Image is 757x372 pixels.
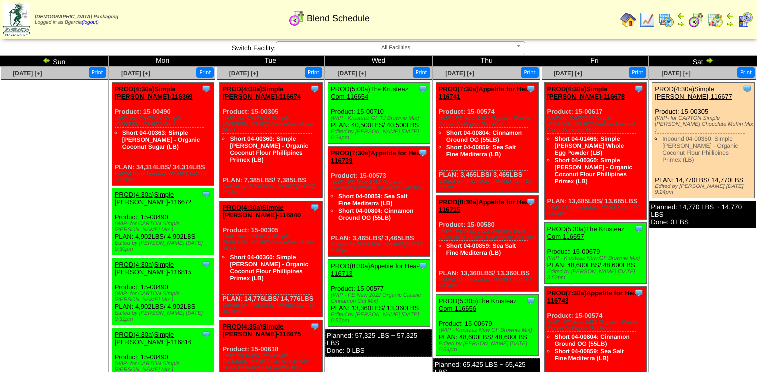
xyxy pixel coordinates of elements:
[439,327,538,333] div: (WIP - Krusteaz New GF Brownie Mix)
[742,84,752,94] img: Tooltip
[310,202,320,212] img: Tooltip
[737,67,755,78] button: Print
[662,70,691,77] a: [DATE] [+]
[439,297,517,312] a: PROD(5:30p)The Krusteaz Com-116656
[328,83,430,144] div: Product: 15-00710 PLAN: 40,500LBS / 40,500LBS
[331,179,430,191] div: (WIP - PE New 2022 Organic Blueberry Walnut Collagen Oat Mix)
[418,261,428,271] img: Tooltip
[331,292,430,304] div: (WIP - PE New 2022 Organic Classic Cinnamon Oat Mix)
[222,234,322,252] div: (WIP- for CARTON Simple [PERSON_NAME] Chocolate Muffin Mix )
[555,135,624,156] a: Short 04-01466: Simple [PERSON_NAME] Whole Egg Powder (LB)
[112,83,214,186] div: Product: 15-00490 PLAN: 34,314LBS / 34,314LBS
[418,84,428,94] img: Tooltip
[439,178,538,190] div: Edited by [PERSON_NAME] [DATE] 6:58pm
[222,323,301,338] a: PROD(4:35a)Simple [PERSON_NAME]-116675
[222,204,301,219] a: PROD(4:30a)Simple [PERSON_NAME]-116840
[649,56,757,67] td: Sat
[547,115,646,133] div: (WIP-for CARTON Simple [PERSON_NAME] Protein Almond Flour Pancake Mix)
[726,12,734,20] img: arrowleft.gif
[196,67,214,78] button: Print
[43,56,51,64] img: arrowleft.gif
[115,191,192,206] a: PROD(4:30a)Simple [PERSON_NAME]-116672
[629,67,646,78] button: Print
[325,329,432,357] div: Planned: 57,325 LBS ~ 57,325 LBS Done: 0 LBS
[726,20,734,28] img: arrowright.gif
[122,129,200,150] a: Short 04-00363: Simple [PERSON_NAME] - Organic Coconut Sugar (LB)
[688,12,704,28] img: calendarblend.gif
[89,67,106,78] button: Print
[222,302,322,314] div: Edited by [PERSON_NAME] [DATE] 3:19pm
[115,310,214,322] div: Edited by [PERSON_NAME] [DATE] 9:31pm
[331,115,430,121] div: (WIP - Krusteaz GF TJ Brownie Mix)
[216,56,325,67] td: Tue
[436,196,538,292] div: Product: 15-00580 PLAN: 13,360LBS / 13,360LBS
[201,329,211,339] img: Tooltip
[229,70,258,77] a: [DATE] [+]
[705,56,713,64] img: arrowright.gif
[544,223,646,284] div: Product: 15-00679 PLAN: 48,600LBS / 48,600LBS
[222,184,322,195] div: Edited by [PERSON_NAME] [DATE] 7:43pm
[526,197,536,207] img: Tooltip
[655,184,754,195] div: Edited by [PERSON_NAME] [DATE] 9:24pm
[230,135,308,163] a: Short 04-00360: Simple [PERSON_NAME] - Organic Coconut Flour Phillipines Primex (LB)
[201,189,211,199] img: Tooltip
[544,83,646,220] div: Product: 15-00617 PLAN: 13,685LBS / 13,685LBS
[439,115,538,127] div: (WIP - PE New 2022 Organic Vanilla Pecan Collagen Oat Mix)
[662,135,738,163] a: Inbound 04-00360: Simple [PERSON_NAME] - Organic Coconut Flour Phillipines Primex (LB)
[547,289,639,304] a: PROD(7:30a)Appetite for Hea-116743
[112,188,214,255] div: Product: 15-00490 PLAN: 4,902LBS / 4,902LBS
[737,12,753,28] img: calendarcustomer.gif
[439,85,531,100] a: PROD(7:30a)Appetite for Hea-116741
[3,3,30,36] img: zoroco-logo-small.webp
[418,148,428,158] img: Tooltip
[115,261,192,276] a: PROD(4:30a)Simple [PERSON_NAME]-116815
[35,14,118,20] span: [DEMOGRAPHIC_DATA] Packaging
[526,296,536,306] img: Tooltip
[0,56,109,67] td: Sun
[541,56,649,67] td: Fri
[439,341,538,353] div: Edited by [PERSON_NAME] [DATE] 5:39pm
[446,129,522,143] a: Short 04-00804: Cinnamon Ground OG (55LB)
[220,201,322,317] div: Product: 15-00305 PLAN: 14,776LBS / 14,776LBS
[115,221,214,233] div: (WIP- for CARTON Simple [PERSON_NAME] Mix )
[310,84,320,94] img: Tooltip
[526,84,536,94] img: Tooltip
[446,242,516,256] a: Short 04-00859: Sea Salt Fine Mediterra (LB)
[201,259,211,269] img: Tooltip
[222,353,322,371] div: (WIP-for CARTON Simple [PERSON_NAME] Cocoa Almond Flour Pancake and Waffle Mix)
[547,225,625,240] a: PROD(5:30a)The Krusteaz Com-116657
[115,291,214,303] div: (WIP- for CARTON Simple [PERSON_NAME] Mix )
[649,201,756,228] div: Planned: 14,770 LBS ~ 14,770 LBS Done: 0 LBS
[337,70,366,77] span: [DATE] [+]
[115,85,193,100] a: PROD(4:30a)Simple [PERSON_NAME]-116369
[331,262,419,277] a: PROD(8:30a)Appetite for Hea-116713
[555,348,624,362] a: Short 04-00859: Sea Salt Fine Mediterra (LB)
[328,260,430,327] div: Product: 15-00577 PLAN: 13,360LBS / 13,360LBS
[121,70,150,77] span: [DATE] [+]
[201,84,211,94] img: Tooltip
[439,277,538,289] div: Edited by [PERSON_NAME] [DATE] 6:59pm
[445,70,474,77] a: [DATE] [+]
[115,171,214,183] div: Edited by [PERSON_NAME] [DATE] 3:17pm
[554,70,582,77] a: [DATE] [+]
[338,193,407,207] a: Short 04-00859: Sea Salt Fine Mediterra (LB)
[35,14,118,25] span: Logged in as Bgarcia
[331,312,430,324] div: Edited by [PERSON_NAME] [DATE] 6:57pm
[331,149,422,164] a: PROD(7:30a)Appetite for Hea-116739
[547,255,646,261] div: (WIP - Krusteaz New GF Brownie Mix)
[547,319,646,331] div: (WIP - PE New 2022 Organic Vanilla Pecan Collagen Oat Mix)
[652,83,755,198] div: Product: 15-00305 PLAN: 14,770LBS / 14,770LBS
[432,56,541,67] td: Thu
[655,85,732,100] a: PROD(4:30a)Simple [PERSON_NAME]-116677
[338,207,413,221] a: Short 04-00804: Cinnamon Ground OG (55LB)
[112,258,214,325] div: Product: 15-00490 PLAN: 4,902LBS / 4,902LBS
[555,333,630,347] a: Short 04-00804: Cinnamon Ground OG (55LB)
[658,12,674,28] img: calendarprod.gif
[305,67,322,78] button: Print
[13,70,42,77] a: [DATE] [+]
[634,288,644,298] img: Tooltip
[310,321,320,331] img: Tooltip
